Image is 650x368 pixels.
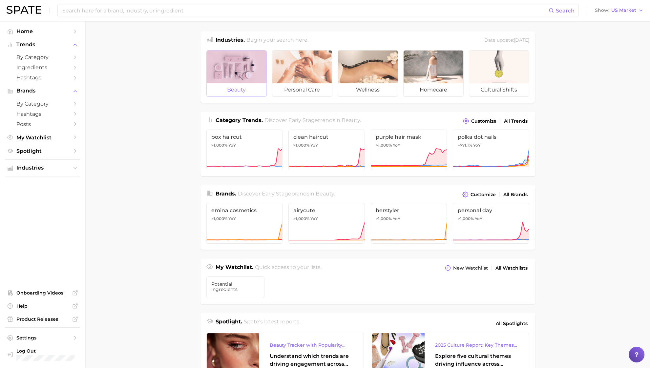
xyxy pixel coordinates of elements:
[16,121,69,127] span: Posts
[371,130,447,170] a: purple hair mask>1,000% YoY
[473,143,481,148] span: YoY
[16,290,69,296] span: Onboarding Videos
[272,83,332,96] span: personal care
[393,143,400,148] span: YoY
[393,216,400,221] span: YoY
[228,216,236,221] span: YoY
[16,148,69,154] span: Spotlight
[593,6,645,15] button: ShowUS Market
[5,52,80,62] a: by Category
[270,352,353,368] div: Understand which trends are driving engagement across platforms in the skin, hair, makeup, and fr...
[5,133,80,143] a: My Watchlist
[16,111,69,117] span: Hashtags
[376,216,392,221] span: >1,000%
[211,134,278,140] span: box haircut
[458,143,472,148] span: +771.1%
[469,83,529,96] span: cultural shifts
[293,143,309,148] span: >1,000%
[371,203,447,244] a: herstyler>1,000% YoY
[264,117,361,123] span: Discover Early Stage trends in .
[5,288,80,298] a: Onboarding Videos
[293,207,360,214] span: airycute
[272,50,332,97] a: personal care
[503,192,528,197] span: All Brands
[453,130,529,170] a: polka dot nails+771.1% YoY
[403,50,464,97] a: homecare
[238,191,335,197] span: Discover Early Stage brands in .
[16,101,69,107] span: by Category
[5,346,80,363] a: Log out. Currently logged in with e-mail hslocum@essentialingredients.com.
[16,303,69,309] span: Help
[376,143,392,148] span: >1,000%
[270,341,353,349] div: Beauty Tracker with Popularity Index
[5,119,80,129] a: Posts
[211,281,260,292] span: Potential Ingredients
[504,118,528,124] span: All Trends
[595,9,609,12] span: Show
[206,130,283,170] a: box haircut>1,000% YoY
[293,134,360,140] span: clean haircut
[5,72,80,83] a: Hashtags
[216,117,263,123] span: Category Trends .
[494,318,529,329] a: All Spotlights
[5,109,80,119] a: Hashtags
[342,117,360,123] span: beauty
[246,36,308,45] h2: Begin your search here.
[293,216,309,221] span: >1,000%
[496,319,528,327] span: All Spotlights
[611,9,636,12] span: US Market
[494,264,529,273] a: All Watchlists
[458,207,524,214] span: personal day
[5,26,80,36] a: Home
[471,192,496,197] span: Customize
[5,314,80,324] a: Product Releases
[288,130,365,170] a: clean haircut>1,000% YoY
[5,62,80,72] a: Ingredients
[16,134,69,141] span: My Watchlist
[495,265,528,271] span: All Watchlists
[16,74,69,81] span: Hashtags
[5,146,80,156] a: Spotlight
[461,190,497,199] button: Customize
[211,216,227,221] span: >1,000%
[5,333,80,343] a: Settings
[404,83,463,96] span: homecare
[206,203,283,244] a: emina cosmetics>1,000% YoY
[458,134,524,140] span: polka dot nails
[435,352,518,368] div: Explore five cultural themes driving influence across beauty, food, and pop culture.
[461,116,498,126] button: Customize
[206,276,265,298] a: Potential Ingredients
[453,265,488,271] span: New Watchlist
[16,348,99,354] span: Log Out
[453,203,529,244] a: personal day>1,000% YoY
[5,40,80,50] button: Trends
[62,5,549,16] input: Search here for a brand, industry, or ingredient
[216,263,253,273] h1: My Watchlist.
[228,143,236,148] span: YoY
[207,83,266,96] span: beauty
[16,28,69,34] span: Home
[458,216,474,221] span: >1,000%
[471,118,496,124] span: Customize
[316,191,334,197] span: beauty
[5,163,80,173] button: Industries
[435,341,518,349] div: 2025 Culture Report: Key Themes That Are Shaping Consumer Demand
[16,165,69,171] span: Industries
[206,50,267,97] a: beauty
[7,6,41,14] img: SPATE
[484,36,529,45] div: Data update: [DATE]
[502,190,529,199] a: All Brands
[16,54,69,60] span: by Category
[255,263,322,273] h2: Quick access to your lists.
[244,318,300,329] h2: Spate's latest reports.
[16,335,69,341] span: Settings
[288,203,365,244] a: airycute>1,000% YoY
[376,134,442,140] span: purple hair mask
[338,83,398,96] span: wellness
[16,88,69,94] span: Brands
[5,86,80,96] button: Brands
[16,316,69,322] span: Product Releases
[16,64,69,71] span: Ingredients
[5,301,80,311] a: Help
[216,191,236,197] span: Brands .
